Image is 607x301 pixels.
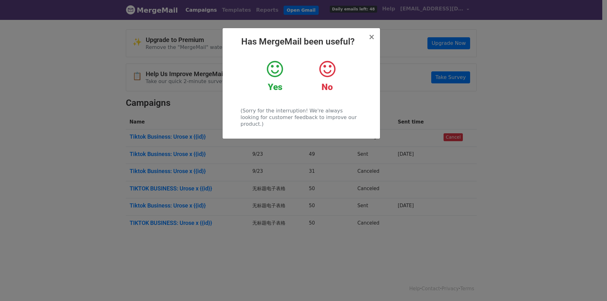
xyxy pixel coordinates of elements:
[228,36,375,47] h2: Has MergeMail been useful?
[306,60,348,93] a: No
[268,82,282,92] strong: Yes
[254,60,296,93] a: Yes
[368,33,375,41] span: ×
[241,107,362,127] p: (Sorry for the interruption! We're always looking for customer feedback to improve our product.)
[322,82,333,92] strong: No
[368,33,375,41] button: Close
